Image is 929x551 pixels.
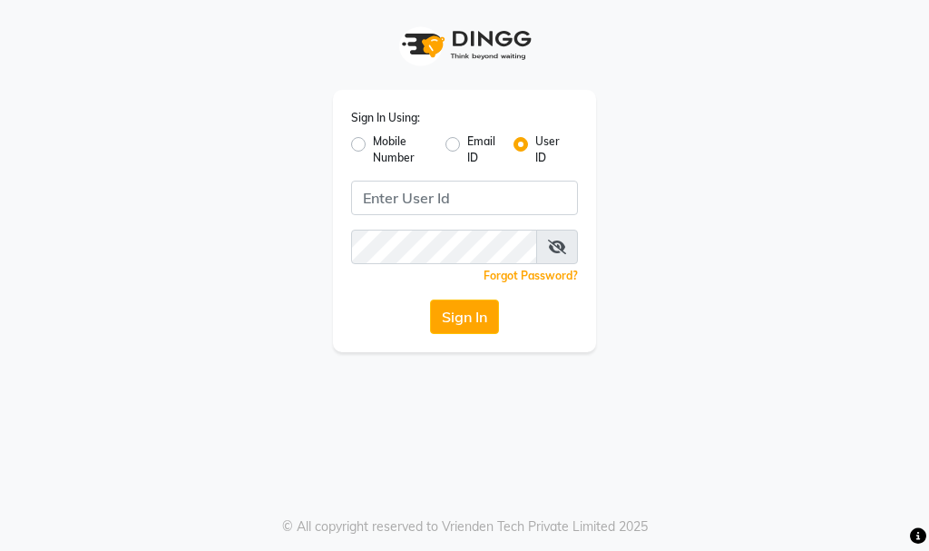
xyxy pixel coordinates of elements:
label: Sign In Using: [351,110,420,126]
label: Email ID [467,133,498,166]
a: Forgot Password? [484,269,578,282]
input: Username [351,230,537,264]
img: logo1.svg [392,18,537,72]
input: Username [351,181,578,215]
label: Mobile Number [373,133,431,166]
label: User ID [535,133,563,166]
button: Sign In [430,300,499,334]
